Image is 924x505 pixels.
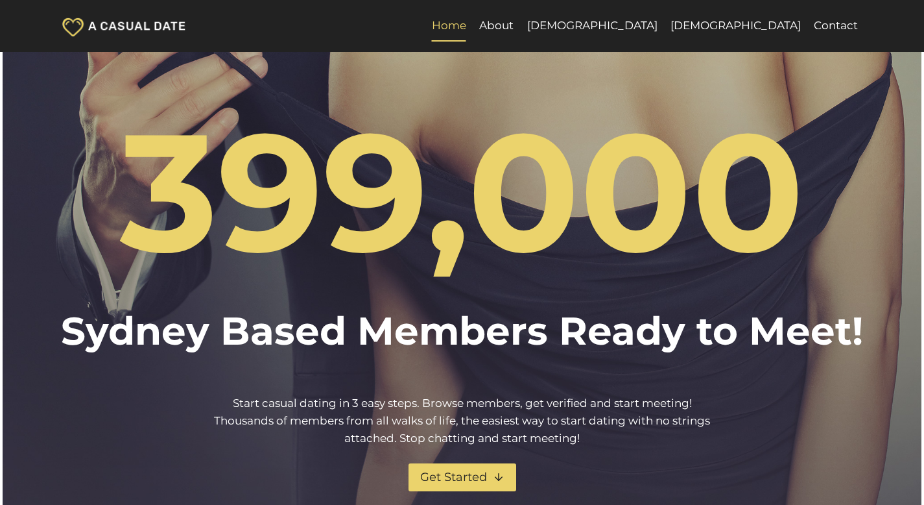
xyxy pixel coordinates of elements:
[425,10,865,42] nav: Primary
[203,395,722,448] p: Start casual dating in 3 easy steps. Browse members, get verified and start meeting! Thousands of...
[807,10,864,42] a: Contact
[420,468,487,487] span: Get Started
[520,10,663,42] a: [DEMOGRAPHIC_DATA]
[409,463,516,491] a: Get Started
[664,10,807,42] a: [DEMOGRAPHIC_DATA]
[60,302,865,360] h2: Sydney Based Members Ready to Meet!
[473,10,520,42] a: About
[60,14,189,38] img: A Casual Date
[425,10,473,42] a: Home
[60,68,865,317] h1: 399,000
